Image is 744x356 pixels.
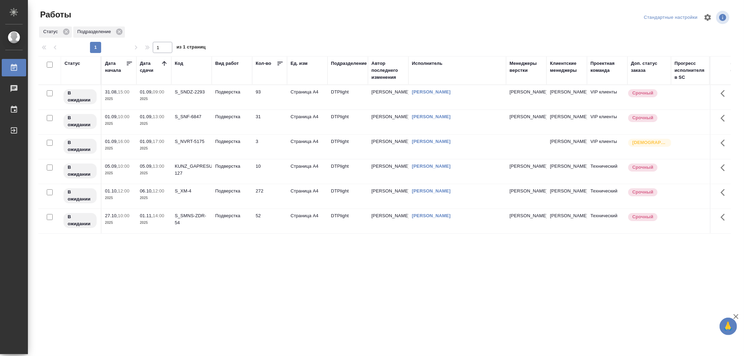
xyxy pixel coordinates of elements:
[215,163,249,170] p: Подверстка
[632,114,653,121] p: Срочный
[550,60,584,74] div: Клиентские менеджеры
[716,135,733,151] button: Здесь прячутся важные кнопки
[587,184,627,209] td: Технический
[63,89,97,105] div: Исполнитель назначен, приступать к работе пока рано
[252,159,287,184] td: 10
[215,89,249,96] p: Подверстка
[105,164,118,169] p: 05.09,
[68,164,92,178] p: В ожидании
[252,135,287,159] td: 3
[591,60,624,74] div: Проектная команда
[68,189,92,203] p: В ожидании
[105,139,118,144] p: 01.09,
[252,85,287,109] td: 93
[153,89,164,94] p: 09:00
[716,11,731,24] span: Посмотреть информацию
[153,114,164,119] p: 13:00
[547,159,587,184] td: [PERSON_NAME]
[215,60,239,67] div: Вид работ
[716,110,733,127] button: Здесь прячутся важные кнопки
[287,209,328,233] td: Страница А4
[510,163,543,170] p: [PERSON_NAME]
[412,139,451,144] a: [PERSON_NAME]
[38,9,71,20] span: Работы
[140,170,168,177] p: 2025
[642,12,699,23] div: split button
[412,164,451,169] a: [PERSON_NAME]
[175,138,208,145] div: S_NVRT-5175
[140,139,153,144] p: 01.09,
[140,195,168,202] p: 2025
[140,188,153,194] p: 06.10,
[328,159,368,184] td: DTPlight
[510,89,543,96] p: [PERSON_NAME]
[675,60,706,81] div: Прогресс исполнителя в SC
[118,139,129,144] p: 16:00
[118,114,129,119] p: 10:00
[105,219,133,226] p: 2025
[153,139,164,144] p: 17:00
[368,209,408,233] td: [PERSON_NAME]
[43,28,60,35] p: Статус
[720,318,737,335] button: 🙏
[140,89,153,94] p: 01.09,
[140,60,161,74] div: Дата сдачи
[68,213,92,227] p: В ожидании
[291,60,308,67] div: Ед. изм
[328,184,368,209] td: DTPlight
[140,219,168,226] p: 2025
[105,96,133,103] p: 2025
[547,85,587,109] td: [PERSON_NAME]
[105,188,118,194] p: 01.10,
[105,120,133,127] p: 2025
[368,135,408,159] td: [PERSON_NAME]
[63,163,97,179] div: Исполнитель назначен, приступать к работе пока рано
[699,9,716,26] span: Настроить таблицу
[587,85,627,109] td: VIP клиенты
[176,43,206,53] span: из 1 страниц
[547,209,587,233] td: [PERSON_NAME]
[287,110,328,134] td: Страница А4
[412,114,451,119] a: [PERSON_NAME]
[587,135,627,159] td: VIP клиенты
[632,90,653,97] p: Срочный
[153,213,164,218] p: 14:00
[140,145,168,152] p: 2025
[412,213,451,218] a: [PERSON_NAME]
[510,113,543,120] p: [PERSON_NAME]
[153,164,164,169] p: 13:00
[412,60,443,67] div: Исполнитель
[118,188,129,194] p: 12:00
[175,60,183,67] div: Код
[215,212,249,219] p: Подверстка
[175,212,208,226] div: S_SMNS-ZDR-54
[547,110,587,134] td: [PERSON_NAME]
[215,113,249,120] p: Подверстка
[140,213,153,218] p: 01.11,
[118,213,129,218] p: 10:00
[252,184,287,209] td: 272
[153,188,164,194] p: 12:00
[328,85,368,109] td: DTPlight
[510,60,543,74] div: Менеджеры верстки
[287,85,328,109] td: Страница А4
[77,28,113,35] p: Подразделение
[63,138,97,154] div: Исполнитель назначен, приступать к работе пока рано
[287,135,328,159] td: Страница А4
[252,209,287,233] td: 52
[105,213,118,218] p: 27.10,
[68,114,92,128] p: В ожидании
[118,89,129,94] p: 15:00
[328,135,368,159] td: DTPlight
[368,159,408,184] td: [PERSON_NAME]
[215,138,249,145] p: Подверстка
[256,60,271,67] div: Кол-во
[215,188,249,195] p: Подверстка
[65,60,80,67] div: Статус
[331,60,367,67] div: Подразделение
[140,96,168,103] p: 2025
[105,60,126,74] div: Дата начала
[63,113,97,130] div: Исполнитель назначен, приступать к работе пока рано
[510,188,543,195] p: [PERSON_NAME]
[73,26,125,38] div: Подразделение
